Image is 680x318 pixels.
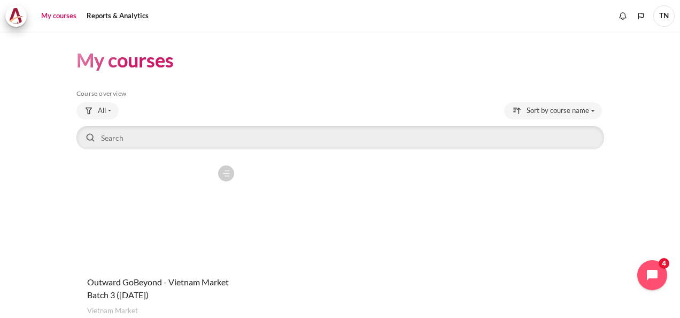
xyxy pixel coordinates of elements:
a: Outward GoBeyond - Vietnam Market Batch 3 ([DATE]) [87,277,229,300]
a: Architeck Architeck [5,5,32,27]
img: Architeck [9,8,24,24]
a: My courses [37,5,80,27]
span: Sort by course name [527,105,589,116]
span: All [98,105,106,116]
a: User menu [653,5,675,27]
h1: My courses [76,48,174,73]
button: Languages [633,8,649,24]
h5: Course overview [76,89,604,98]
a: Reports & Analytics [83,5,152,27]
span: Vietnam Market [87,306,138,316]
div: Course overview controls [76,102,604,152]
input: Search [76,126,604,149]
button: Sorting drop-down menu [504,102,602,119]
span: TN [653,5,675,27]
div: Show notification window with no new notifications [615,8,631,24]
button: Grouping drop-down menu [76,102,119,119]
